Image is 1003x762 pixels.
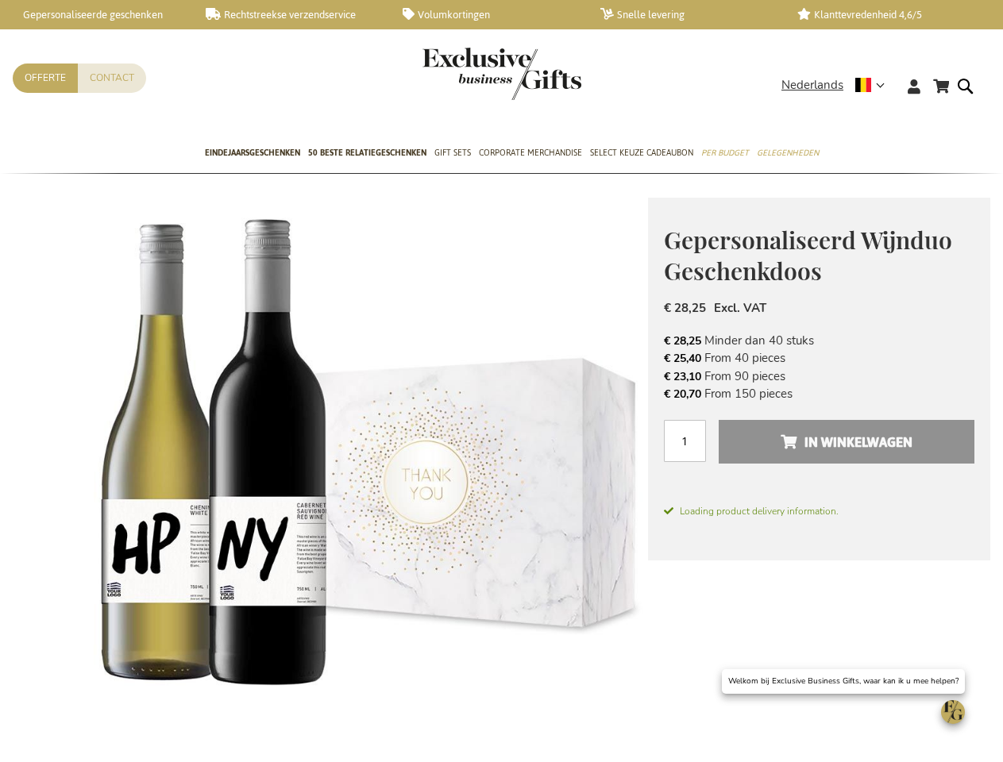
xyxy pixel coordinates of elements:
[308,134,426,174] a: 50 beste relatiegeschenken
[403,8,575,21] a: Volumkortingen
[590,134,693,174] a: Select Keuze Cadeaubon
[701,134,749,174] a: Per Budget
[664,332,974,349] li: Minder dan 40 stuks
[664,387,701,402] span: € 20,70
[714,300,766,316] span: Excl. VAT
[422,48,502,100] a: store logo
[205,144,300,161] span: Eindejaarsgeschenken
[664,333,701,348] span: € 28,25
[479,134,582,174] a: Corporate Merchandise
[206,8,378,21] a: Rechtstreekse verzendservice
[664,300,706,316] span: € 28,25
[78,63,146,93] a: Contact
[664,504,974,518] span: Loading product delivery information.
[664,351,701,366] span: € 25,40
[701,144,749,161] span: Per Budget
[664,385,974,402] li: From 150 pieces
[590,144,693,161] span: Select Keuze Cadeaubon
[757,134,819,174] a: Gelegenheden
[757,144,819,161] span: Gelegenheden
[479,144,582,161] span: Corporate Merchandise
[664,368,974,385] li: From 90 pieces
[422,48,581,100] img: Exclusive Business gifts logo
[664,369,701,384] span: € 23,10
[205,134,300,174] a: Eindejaarsgeschenken
[8,8,180,21] a: Gepersonaliseerde geschenken
[781,76,843,94] span: Nederlands
[434,144,471,161] span: Gift Sets
[308,144,426,161] span: 50 beste relatiegeschenken
[600,8,773,21] a: Snelle levering
[664,224,952,287] span: Gepersonaliseerd Wijnduo Geschenkdoos
[797,8,970,21] a: Klanttevredenheid 4,6/5
[664,349,974,367] li: From 40 pieces
[13,63,78,93] a: Offerte
[434,134,471,174] a: Gift Sets
[664,420,706,462] input: Aantal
